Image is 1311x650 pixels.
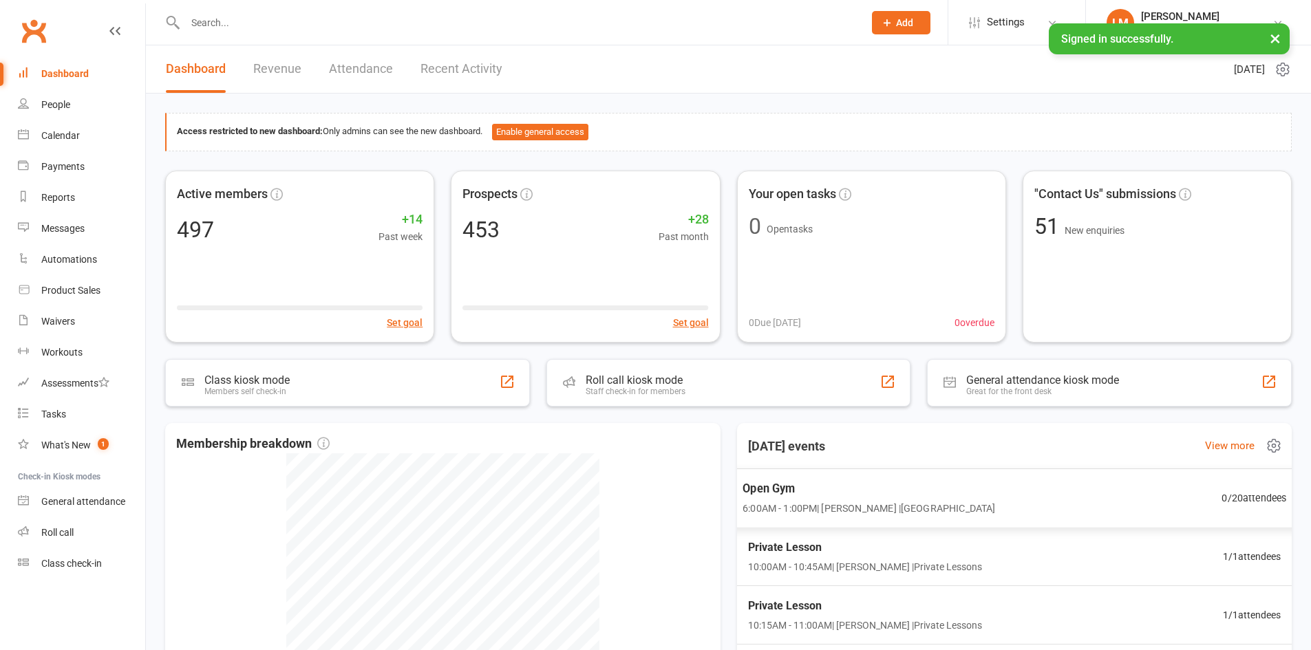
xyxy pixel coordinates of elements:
[41,192,75,203] div: Reports
[41,496,125,507] div: General attendance
[896,17,913,28] span: Add
[743,480,995,498] span: Open Gym
[166,45,226,93] a: Dashboard
[492,124,588,140] button: Enable general access
[18,244,145,275] a: Automations
[41,68,89,79] div: Dashboard
[18,486,145,517] a: General attendance kiosk mode
[253,45,301,93] a: Revenue
[1034,184,1176,204] span: "Contact Us" submissions
[462,184,518,204] span: Prospects
[1234,61,1265,78] span: [DATE]
[18,368,145,399] a: Assessments
[955,315,994,330] span: 0 overdue
[204,373,290,387] div: Class kiosk mode
[872,11,930,34] button: Add
[1222,490,1286,506] span: 0 / 20 attendees
[41,130,80,141] div: Calendar
[41,409,66,420] div: Tasks
[586,373,685,387] div: Roll call kiosk mode
[966,387,1119,396] div: Great for the front desk
[737,434,836,459] h3: [DATE] events
[379,229,423,244] span: Past week
[462,219,500,241] div: 453
[18,548,145,579] a: Class kiosk mode
[18,182,145,213] a: Reports
[1061,32,1173,45] span: Signed in successfully.
[181,13,854,32] input: Search...
[18,275,145,306] a: Product Sales
[1263,23,1288,53] button: ×
[41,527,74,538] div: Roll call
[177,184,268,204] span: Active members
[18,151,145,182] a: Payments
[204,387,290,396] div: Members self check-in
[41,347,83,358] div: Workouts
[18,306,145,337] a: Waivers
[767,224,813,235] span: Open tasks
[177,219,214,241] div: 497
[749,215,761,237] div: 0
[749,184,836,204] span: Your open tasks
[673,315,709,330] button: Set goal
[1205,437,1255,454] a: View more
[41,254,97,265] div: Automations
[41,99,70,110] div: People
[420,45,502,93] a: Recent Activity
[1141,23,1272,35] div: Bulldog Gym Castle Hill Pty Ltd
[387,315,423,330] button: Set goal
[659,210,709,230] span: +28
[177,124,1281,140] div: Only admins can see the new dashboard.
[18,430,145,461] a: What's New1
[41,378,109,389] div: Assessments
[1223,549,1281,564] span: 1 / 1 attendees
[659,229,709,244] span: Past month
[18,517,145,548] a: Roll call
[18,399,145,430] a: Tasks
[1141,10,1272,23] div: [PERSON_NAME]
[379,210,423,230] span: +14
[18,120,145,151] a: Calendar
[1065,225,1125,236] span: New enquiries
[41,558,102,569] div: Class check-in
[987,7,1025,38] span: Settings
[18,213,145,244] a: Messages
[177,126,323,136] strong: Access restricted to new dashboard:
[743,501,995,517] span: 6:00AM - 1:00PM | [PERSON_NAME] | [GEOGRAPHIC_DATA]
[17,14,51,48] a: Clubworx
[329,45,393,93] a: Attendance
[18,337,145,368] a: Workouts
[18,89,145,120] a: People
[98,438,109,450] span: 1
[748,559,982,574] span: 10:00AM - 10:45AM | [PERSON_NAME] | Private Lessons
[18,58,145,89] a: Dashboard
[586,387,685,396] div: Staff check-in for members
[41,285,100,296] div: Product Sales
[41,161,85,172] div: Payments
[749,315,801,330] span: 0 Due [DATE]
[1223,607,1281,622] span: 1 / 1 attendees
[41,316,75,327] div: Waivers
[176,434,330,454] span: Membership breakdown
[748,597,982,615] span: Private Lesson
[966,373,1119,387] div: General attendance kiosk mode
[41,223,85,234] div: Messages
[1107,9,1134,36] div: LM
[748,539,982,556] span: Private Lesson
[41,440,91,451] div: What's New
[748,618,982,633] span: 10:15AM - 11:00AM | [PERSON_NAME] | Private Lessons
[1034,213,1065,239] span: 51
